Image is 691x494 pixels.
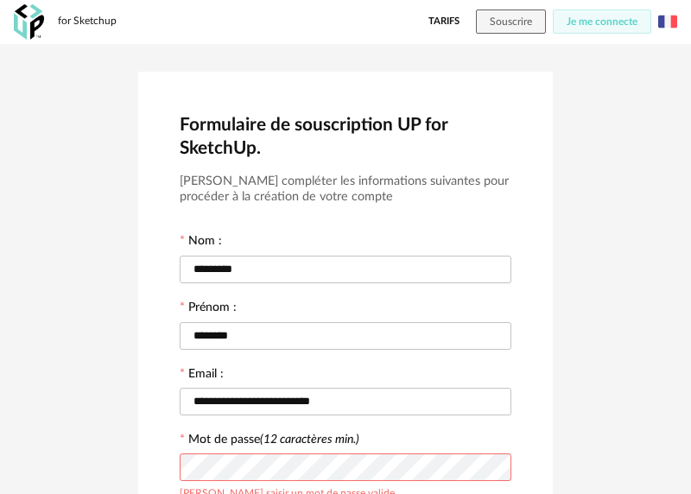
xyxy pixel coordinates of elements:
[428,9,460,34] a: Tarifs
[180,235,222,250] label: Nom :
[188,434,359,446] label: Mot de passe
[567,16,637,27] span: Je me connecte
[490,16,532,27] span: Souscrire
[180,174,511,206] h3: [PERSON_NAME] compléter les informations suivantes pour procéder à la création de votre compte
[58,15,117,28] div: for Sketchup
[553,9,651,34] button: Je me connecte
[476,9,546,34] button: Souscrire
[658,12,677,31] img: fr
[14,4,44,40] img: OXP
[180,368,224,383] label: Email :
[260,434,359,446] i: (12 caractères min.)
[180,301,237,317] label: Prénom :
[180,113,511,160] h2: Formulaire de souscription UP for SketchUp.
